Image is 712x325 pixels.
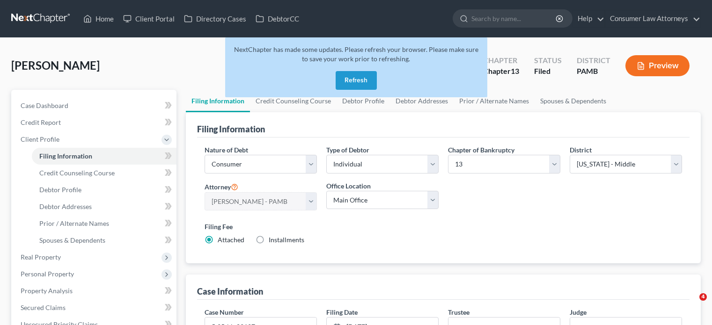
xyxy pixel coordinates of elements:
a: Case Dashboard [13,97,176,114]
span: Attached [218,236,244,244]
span: Filing Information [39,152,92,160]
a: Spouses & Dependents [535,90,612,112]
span: Real Property [21,253,61,261]
label: Trustee [448,307,470,317]
a: Home [79,10,118,27]
label: Type of Debtor [326,145,369,155]
span: Property Analysis [21,287,73,295]
div: Status [534,55,562,66]
div: Filing Information [197,123,265,135]
span: Credit Report [21,118,61,126]
a: Filing Information [32,148,176,165]
a: Prior / Alternate Names [454,90,535,112]
a: Filing Information [186,90,250,112]
div: Chapter [483,55,519,66]
a: Debtor Addresses [32,198,176,215]
span: Client Profile [21,135,59,143]
span: [PERSON_NAME] [11,58,100,72]
label: Attorney [205,181,238,192]
div: District [577,55,610,66]
a: Client Portal [118,10,179,27]
a: Consumer Law Attorneys [605,10,700,27]
span: Secured Claims [21,303,66,311]
label: Nature of Debt [205,145,248,155]
a: Secured Claims [13,299,176,316]
label: Filing Date [326,307,358,317]
span: Debtor Profile [39,186,81,194]
label: Case Number [205,307,244,317]
a: Prior / Alternate Names [32,215,176,232]
input: Search by name... [471,10,557,27]
label: Judge [570,307,587,317]
button: Refresh [336,71,377,90]
span: 4 [699,293,707,301]
span: Personal Property [21,270,74,278]
a: Property Analysis [13,282,176,299]
span: Spouses & Dependents [39,236,105,244]
span: Case Dashboard [21,101,68,109]
div: PAMB [577,66,610,77]
a: DebtorCC [251,10,304,27]
a: Help [573,10,604,27]
div: Case Information [197,286,263,297]
div: Filed [534,66,562,77]
label: Filing Fee [205,222,682,231]
label: Chapter of Bankruptcy [448,145,514,155]
span: Credit Counseling Course [39,169,115,177]
a: Credit Report [13,114,176,131]
span: NextChapter has made some updates. Please refresh your browser. Please make sure to save your wor... [234,45,478,63]
a: Spouses & Dependents [32,232,176,249]
label: Office Location [326,181,371,191]
span: Debtor Addresses [39,202,92,210]
span: Prior / Alternate Names [39,219,109,227]
span: 13 [511,66,519,75]
button: Preview [625,55,690,76]
a: Debtor Profile [32,181,176,198]
div: Chapter [483,66,519,77]
a: Directory Cases [179,10,251,27]
span: Installments [269,236,304,244]
label: District [570,145,592,155]
a: Credit Counseling Course [32,165,176,181]
iframe: Intercom live chat [680,293,703,316]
